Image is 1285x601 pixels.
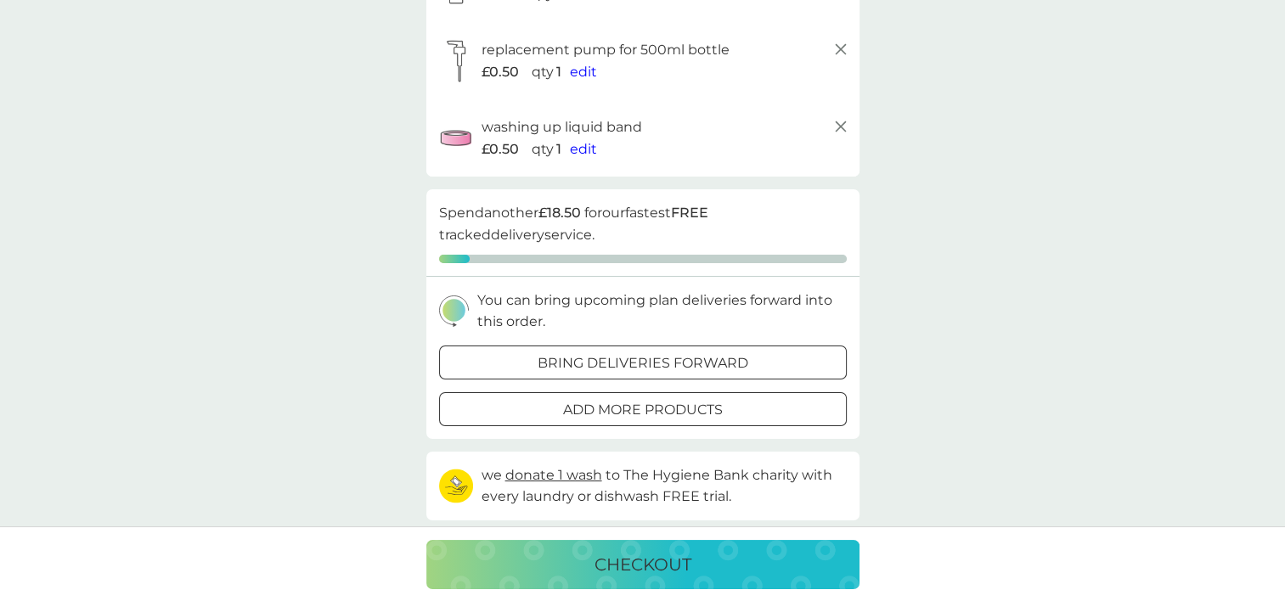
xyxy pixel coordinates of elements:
[477,289,847,333] p: You can bring upcoming plan deliveries forward into this order.
[482,39,730,61] p: replacement pump for 500ml bottle
[482,116,642,138] p: washing up liquid band
[532,61,554,83] p: qty
[439,392,847,426] button: add more products
[482,61,519,83] span: £0.50
[426,540,859,589] button: checkout
[538,205,581,221] strong: £18.50
[570,61,597,83] button: edit
[439,295,469,327] img: delivery-schedule.svg
[532,138,554,160] p: qty
[439,345,847,379] button: bring deliveries forward
[570,141,597,157] span: edit
[595,551,691,578] p: checkout
[570,64,597,80] span: edit
[505,467,602,483] span: donate 1 wash
[671,205,708,221] strong: FREE
[538,352,748,374] p: bring deliveries forward
[482,138,519,160] span: £0.50
[563,399,723,421] p: add more products
[439,202,847,245] p: Spend another for our fastest tracked delivery service.
[482,464,847,508] p: we to The Hygiene Bank charity with every laundry or dishwash FREE trial.
[556,61,561,83] p: 1
[570,138,597,160] button: edit
[556,138,561,160] p: 1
